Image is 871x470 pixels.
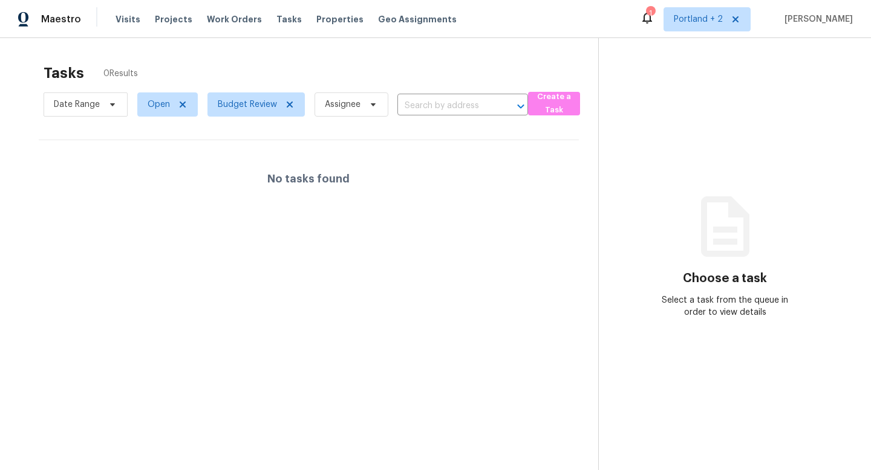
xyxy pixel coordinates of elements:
h4: No tasks found [267,173,350,185]
h3: Choose a task [683,272,767,285]
span: Create a Task [534,90,574,118]
span: Date Range [54,98,100,111]
h2: Tasks [44,67,84,79]
span: Work Orders [207,13,262,25]
button: Create a Task [528,92,580,115]
span: Assignee [325,98,360,111]
span: Tasks [276,15,302,24]
span: Open [148,98,170,111]
button: Open [512,98,529,115]
div: 1 [646,7,654,19]
span: Visits [116,13,140,25]
span: Maestro [41,13,81,25]
span: Properties [316,13,364,25]
input: Search by address [397,97,494,115]
span: 0 Results [103,68,138,80]
span: Budget Review [218,98,277,111]
span: Geo Assignments [378,13,457,25]
span: Portland + 2 [674,13,723,25]
span: [PERSON_NAME] [780,13,853,25]
span: Projects [155,13,192,25]
div: Select a task from the queue in order to view details [662,294,788,318]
